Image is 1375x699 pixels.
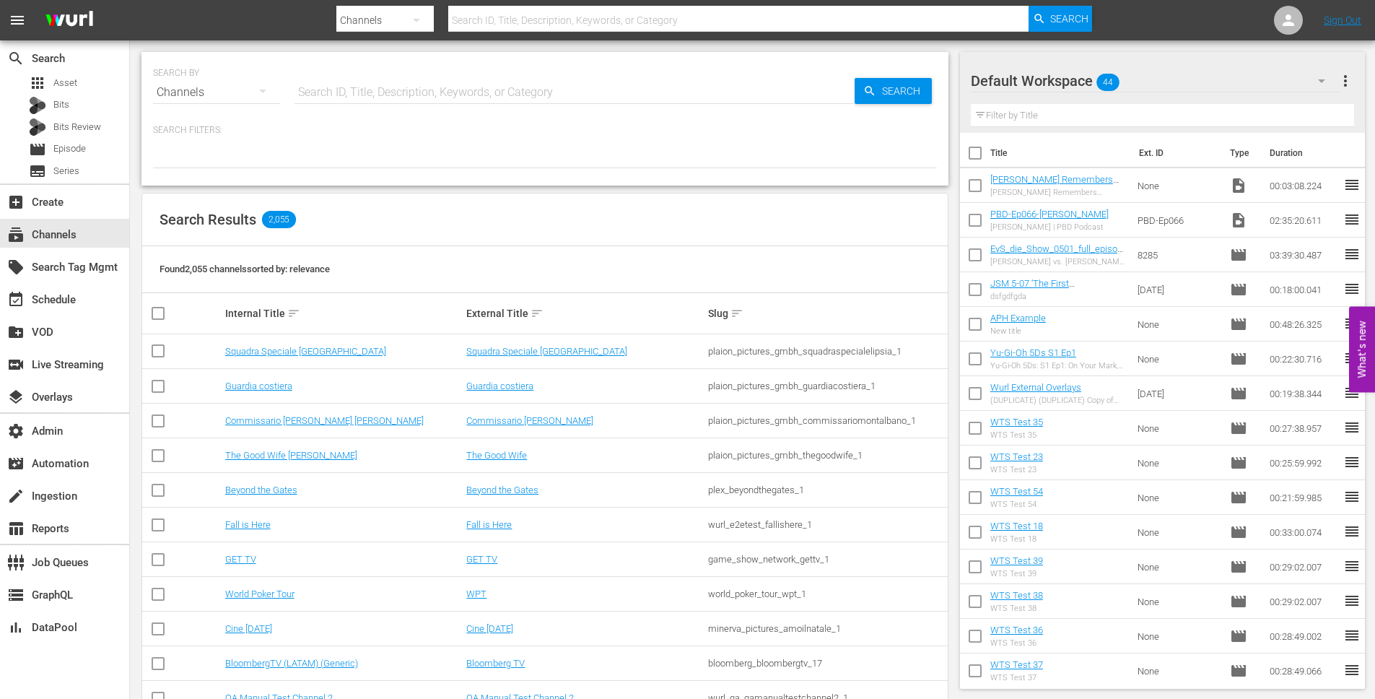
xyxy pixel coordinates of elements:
span: Search Tag Mgmt [7,259,25,276]
span: Episode [1230,662,1247,680]
a: Bloomberg TV [466,658,525,669]
a: PBD-Ep066-[PERSON_NAME] [990,209,1109,220]
span: Found 2,055 channels sorted by: relevance [160,264,330,274]
td: 00:28:49.066 [1264,654,1343,688]
span: Episode [1230,350,1247,368]
span: reorder [1343,592,1361,609]
span: Asset [29,74,46,92]
a: Sign Out [1324,14,1361,26]
span: Search [7,50,25,67]
button: Search [1029,6,1092,32]
div: WTS Test 18 [990,534,1043,544]
div: [PERSON_NAME] | PBD Podcast [990,222,1109,232]
span: 44 [1096,67,1119,97]
a: [PERSON_NAME] Remembers [PERSON_NAME] V2 [990,174,1119,196]
a: APH Example [990,313,1046,324]
button: more_vert [1337,64,1354,98]
span: VOD [7,324,25,341]
a: Fall is Here [466,519,512,530]
td: None [1132,446,1224,480]
div: dsfgdfgda [990,292,1127,301]
td: 00:25:59.992 [1264,446,1343,480]
span: menu [9,12,26,29]
td: 00:27:38.957 [1264,411,1343,446]
div: WTS Test 38 [990,604,1043,613]
div: minerva_pictures_amoilnatale_1 [708,623,946,634]
a: World Poker Tour [225,589,294,599]
span: Episode [1230,454,1247,472]
a: Commissario [PERSON_NAME] [PERSON_NAME] [225,415,424,426]
span: Create [7,194,25,211]
a: Cine [DATE] [466,623,513,634]
td: 00:29:02.007 [1264,550,1343,584]
span: Episode [1230,385,1247,402]
a: Squadra Speciale [GEOGRAPHIC_DATA] [225,346,386,357]
td: None [1132,584,1224,619]
span: Episode [1230,558,1247,576]
td: 03:39:30.487 [1264,238,1343,272]
span: Reports [7,520,25,537]
div: wurl_e2etest_fallishere_1 [708,519,946,530]
th: Duration [1261,133,1348,173]
th: Ext. ID [1130,133,1222,173]
a: WTS Test 23 [990,451,1043,462]
a: WTS Test 54 [990,486,1043,497]
a: BloombergTV (LATAM) (Generic) [225,658,358,669]
span: Episode [1230,246,1247,264]
div: plex_beyondthegates_1 [708,485,946,495]
div: Bits [29,97,46,114]
div: bloomberg_bloombergtv_17 [708,658,946,669]
div: WTS Test 23 [990,465,1043,474]
td: None [1132,342,1224,376]
span: reorder [1343,557,1361,575]
span: 2,055 [262,211,296,228]
div: WTS Test 36 [990,638,1043,648]
a: The Good Wife [PERSON_NAME] [225,450,357,461]
div: plaion_pictures_gmbh_thegoodwife_1 [708,450,946,461]
td: 00:29:02.007 [1264,584,1343,619]
span: reorder [1343,488,1361,505]
span: reorder [1343,627,1361,644]
span: reorder [1343,523,1361,540]
a: Commissario [PERSON_NAME] [466,415,593,426]
span: Asset [53,76,77,90]
span: reorder [1343,211,1361,228]
span: Episode [1230,524,1247,541]
span: Job Queues [7,554,25,571]
div: [PERSON_NAME] Remembers [PERSON_NAME] V2 [990,188,1127,197]
img: ans4CAIJ8jUAAAAAAAAAAAAAAAAAAAAAAAAgQb4GAAAAAAAAAAAAAAAAAAAAAAAAJMjXAAAAAAAAAAAAAAAAAAAAAAAAgAT5G... [35,4,104,38]
div: External Title [466,305,704,322]
td: [DATE] [1132,272,1224,307]
span: Series [53,164,79,178]
a: WTS Test 37 [990,659,1043,670]
span: reorder [1343,349,1361,367]
td: 00:22:30.716 [1264,342,1343,376]
td: 00:03:08.224 [1264,168,1343,203]
a: Wurl External Overlays [990,382,1081,393]
span: Video [1230,177,1247,194]
a: WTS Test 18 [990,521,1043,531]
div: New title [990,326,1046,336]
div: Slug [708,305,946,322]
span: reorder [1343,419,1361,436]
span: Episode [29,141,46,158]
span: Admin [7,422,25,440]
button: Search [855,78,932,104]
span: Episode [1230,489,1247,506]
a: GET TV [466,554,497,565]
span: Episode [1230,593,1247,610]
a: Fall is Here [225,519,271,530]
td: PBD-Ep066 [1132,203,1224,238]
span: sort [287,307,300,320]
span: Channels [7,226,25,243]
span: reorder [1343,315,1361,332]
span: more_vert [1337,72,1354,90]
a: Guardia costiera [225,381,292,391]
span: Bits [53,97,69,112]
div: plaion_pictures_gmbh_squadraspecialelipsia_1 [708,346,946,357]
td: 00:19:38.344 [1264,376,1343,411]
div: Default Workspace [971,61,1339,101]
a: Cine [DATE] [225,623,272,634]
td: None [1132,168,1224,203]
a: The Good Wife [466,450,527,461]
